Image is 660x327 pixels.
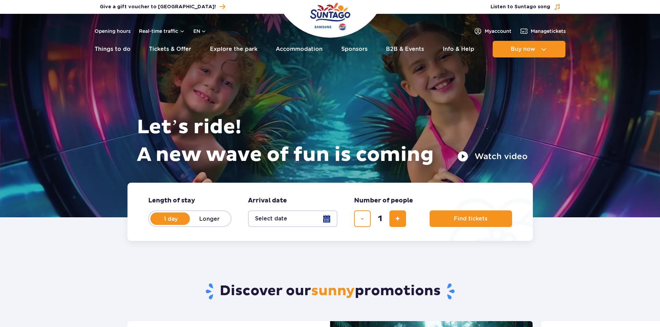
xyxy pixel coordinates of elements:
[148,197,195,205] span: Length of stay
[454,216,487,222] span: Find tickets
[95,41,131,57] a: Things to do
[354,197,413,205] span: Number of people
[430,210,512,227] button: Find tickets
[100,3,216,10] span: Give a gift voucher to [GEOGRAPHIC_DATA]!
[491,3,561,10] button: Listen to Suntago song
[276,41,323,57] a: Accommodation
[127,183,533,241] form: Planning your visit to Park of Poland
[311,282,355,300] span: sunny
[127,282,533,300] h2: Discover our promotions
[493,41,565,57] button: Buy now
[443,41,474,57] a: Info & Help
[210,41,257,57] a: Explore the park
[354,210,371,227] button: remove ticket
[511,46,535,52] span: Buy now
[139,28,185,34] button: Real-time traffic
[372,210,388,227] input: number of tickets
[389,210,406,227] button: add ticket
[386,41,424,57] a: B2B & Events
[485,28,511,35] span: My account
[457,151,528,162] button: Watch video
[151,211,191,226] label: 1 day
[248,197,287,205] span: Arrival date
[531,28,566,35] span: Manage tickets
[95,28,131,35] a: Opening hours
[137,113,528,169] h1: Let’s ride! A new wave of fun is coming
[193,28,206,35] button: en
[491,3,550,10] span: Listen to Suntago song
[149,41,191,57] a: Tickets & Offer
[341,41,368,57] a: Sponsors
[190,211,229,226] label: Longer
[474,27,511,35] a: Myaccount
[520,27,566,35] a: Managetickets
[100,2,225,11] a: Give a gift voucher to [GEOGRAPHIC_DATA]!
[248,210,337,227] button: Select date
